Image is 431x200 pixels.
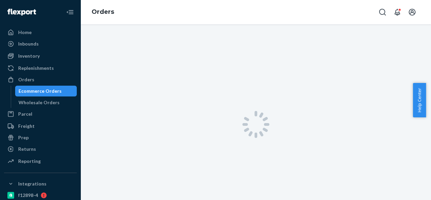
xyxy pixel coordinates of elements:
a: Prep [4,132,77,143]
div: Parcel [18,111,32,117]
img: Flexport logo [7,9,36,16]
div: Prep [18,134,29,141]
a: Freight [4,121,77,132]
a: Wholesale Orders [15,97,77,108]
a: Home [4,27,77,38]
ol: breadcrumbs [86,2,120,22]
div: Integrations [18,180,46,187]
a: Inventory [4,51,77,61]
div: Home [18,29,32,36]
a: Replenishments [4,63,77,74]
div: f12898-4 [18,192,38,199]
div: Ecommerce Orders [19,88,62,94]
a: Returns [4,144,77,154]
div: Freight [18,123,35,130]
a: Inbounds [4,38,77,49]
a: Orders [4,74,77,85]
div: Wholesale Orders [19,99,60,106]
div: Replenishments [18,65,54,72]
a: Ecommerce Orders [15,86,77,96]
div: Inventory [18,53,40,59]
button: Open account menu [405,5,419,19]
iframe: Opens a widget where you can chat to one of our agents [388,180,424,197]
div: Reporting [18,158,41,165]
button: Open Search Box [376,5,389,19]
button: Close Navigation [63,5,77,19]
button: Help Center [413,83,426,117]
a: Parcel [4,109,77,119]
a: Reporting [4,156,77,167]
div: Returns [18,146,36,152]
div: Inbounds [18,40,39,47]
a: Orders [92,8,114,16]
div: Orders [18,76,34,83]
button: Integrations [4,178,77,189]
button: Open notifications [391,5,404,19]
